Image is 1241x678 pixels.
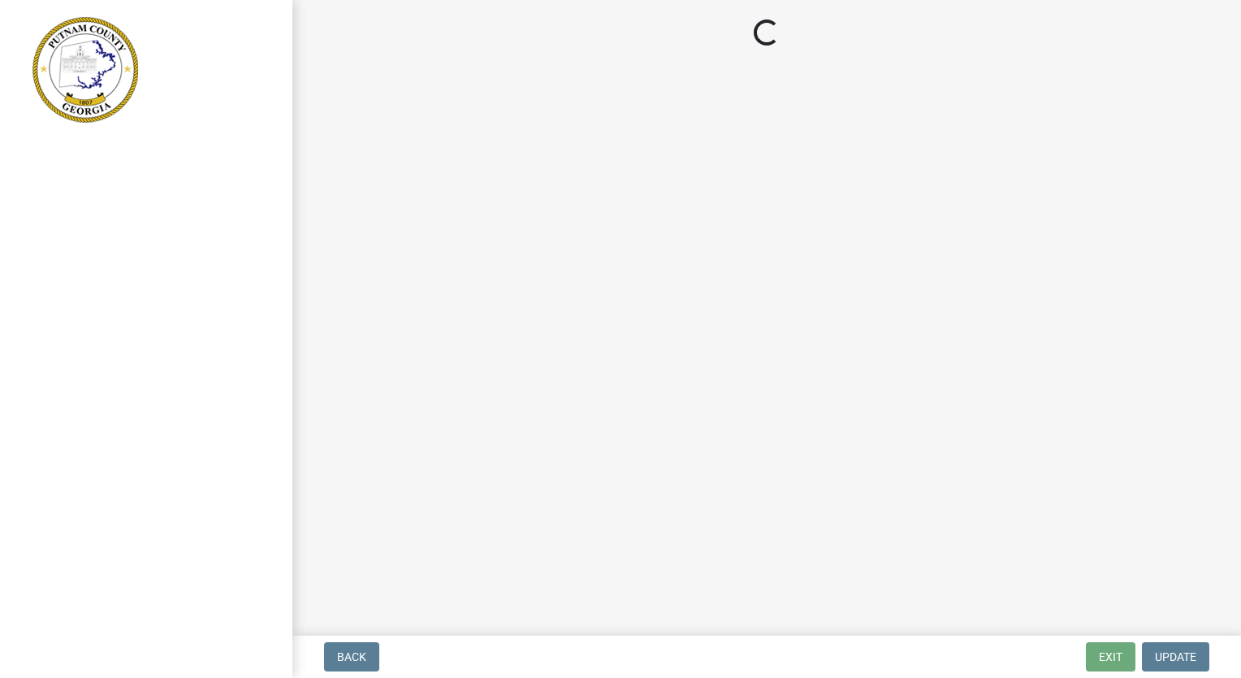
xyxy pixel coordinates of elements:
[32,17,138,123] img: Putnam County, Georgia
[1142,642,1209,671] button: Update
[1155,650,1196,663] span: Update
[324,642,379,671] button: Back
[1086,642,1135,671] button: Exit
[337,650,366,663] span: Back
